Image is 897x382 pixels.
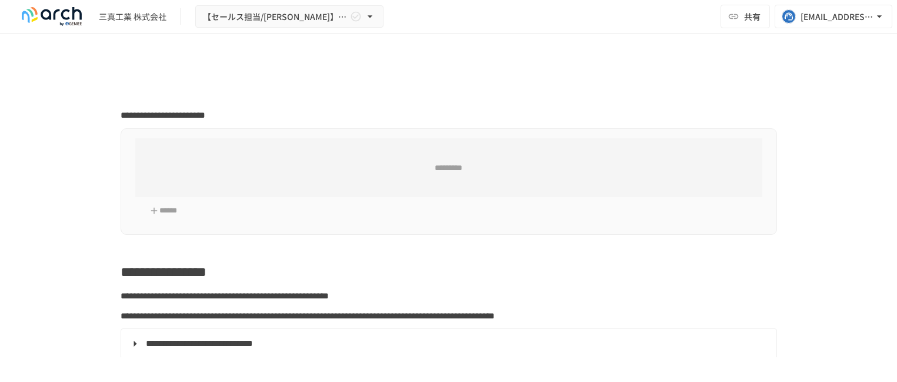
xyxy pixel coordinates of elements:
button: 【セールス担当/[PERSON_NAME]】三真工業株式会社様_初期設定サポート [195,5,384,28]
div: 三真工業 株式会社 [99,11,166,23]
span: 共有 [744,10,761,23]
div: [EMAIL_ADDRESS][DOMAIN_NAME] [801,9,873,24]
img: logo-default@2x-9cf2c760.svg [14,7,89,26]
button: 共有 [721,5,770,28]
button: [EMAIL_ADDRESS][DOMAIN_NAME] [775,5,892,28]
span: 【セールス担当/[PERSON_NAME]】三真工業株式会社様_初期設定サポート [203,9,348,24]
